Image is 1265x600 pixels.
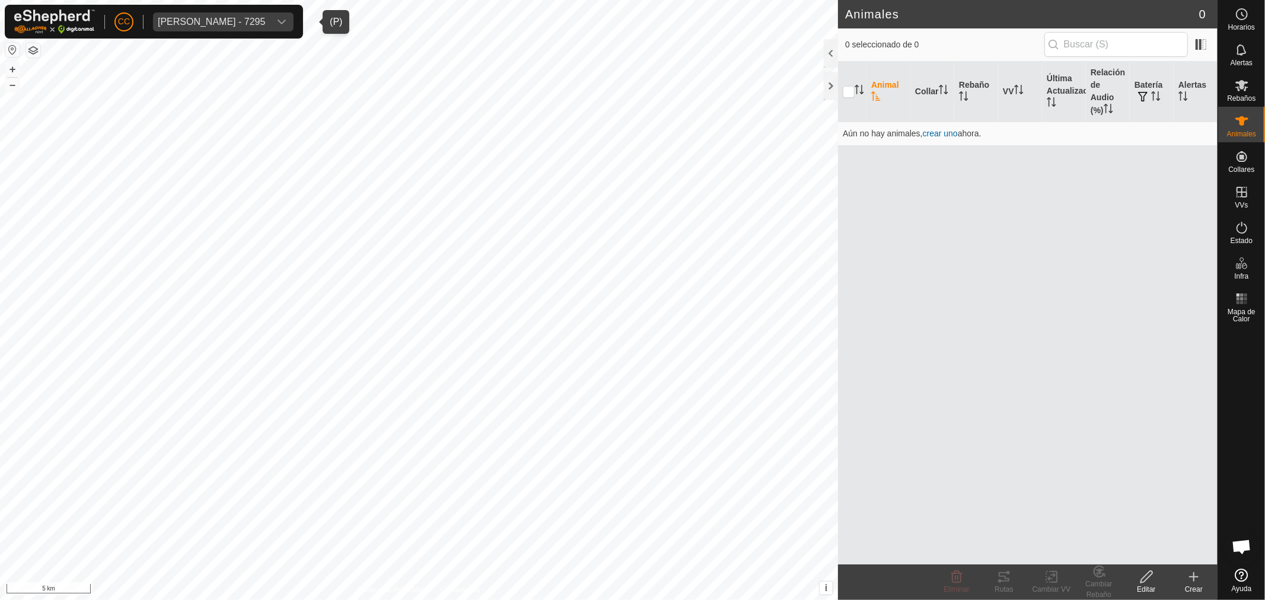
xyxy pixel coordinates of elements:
p-sorticon: Activar para ordenar [871,93,881,103]
button: Restablecer Mapa [5,43,20,57]
a: Chat abierto [1224,529,1260,564]
span: Mapa de Calor [1221,308,1262,323]
span: Ayuda [1232,585,1252,592]
p-sorticon: Activar para ordenar [1014,87,1024,96]
th: Alertas [1174,62,1218,122]
p-sorticon: Activar para ordenar [959,93,968,103]
span: VVs [1235,202,1248,209]
th: Última Actualización [1042,62,1086,122]
th: Rebaño [954,62,998,122]
img: Logo Gallagher [14,9,95,34]
span: Rebaños [1227,95,1256,102]
div: Crear [1170,584,1218,595]
span: crear uno [923,129,958,138]
button: Capas del Mapa [26,43,40,58]
a: Ayuda [1218,564,1265,597]
span: Collares [1228,166,1254,173]
span: Horarios [1228,24,1255,31]
p-sorticon: Activar para ordenar [855,87,864,96]
div: Cambiar Rebaño [1075,579,1123,600]
button: i [820,582,833,595]
div: dropdown trigger [270,12,294,31]
input: Buscar (S) [1044,32,1188,57]
span: Eliminar [944,585,969,593]
th: VV [998,62,1042,122]
th: Batería [1130,62,1174,122]
span: CC [118,15,130,28]
p-sorticon: Activar para ordenar [939,87,948,96]
th: Collar [910,62,954,122]
td: Aún no hay animales, ahora. [838,122,1218,145]
h2: Animales [845,7,1199,21]
th: Relación de Audio (%) [1086,62,1130,122]
span: Infra [1234,273,1248,280]
p-sorticon: Activar para ordenar [1104,106,1113,115]
span: 0 seleccionado de 0 [845,39,1044,51]
div: [PERSON_NAME] - 7295 [158,17,265,27]
div: Editar [1123,584,1170,595]
span: 0 [1199,5,1206,23]
p-sorticon: Activar para ordenar [1151,93,1161,103]
a: Contáctenos [441,585,480,595]
p-sorticon: Activar para ordenar [1047,99,1056,108]
button: – [5,78,20,92]
span: Animales [1227,130,1256,138]
th: Animal [866,62,910,122]
span: i [825,583,827,593]
div: Cambiar VV [1028,584,1075,595]
button: + [5,62,20,76]
span: Estado [1231,237,1253,244]
p-sorticon: Activar para ordenar [1178,93,1188,103]
span: Alertas [1231,59,1253,66]
span: Teresa Villarroya Chulilla - 7295 [153,12,270,31]
a: Política de Privacidad [358,585,426,595]
div: Rutas [980,584,1028,595]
